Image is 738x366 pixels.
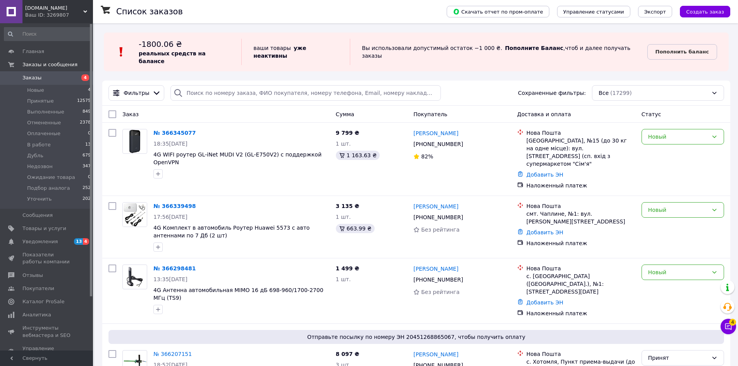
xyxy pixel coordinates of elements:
[644,9,666,15] span: Экспорт
[526,182,635,189] div: Наложенный платеж
[336,214,351,220] span: 1 шт.
[74,238,83,245] span: 13
[27,108,64,115] span: Выполненные
[22,251,72,265] span: Показатели работы компании
[505,45,563,51] b: Пополните Баланс
[642,111,661,117] span: Статус
[526,239,635,247] div: Наложенный платеж
[517,111,571,117] span: Доставка и оплата
[22,61,77,68] span: Заказы и сообщения
[88,87,91,94] span: 4
[413,203,458,210] a: [PERSON_NAME]
[88,130,91,137] span: 0
[139,50,206,64] b: реальных средств на балансе
[116,7,183,16] h1: Список заказов
[638,6,672,17] button: Экспорт
[413,129,458,137] a: [PERSON_NAME]
[22,325,72,339] span: Инструменты вебмастера и SEO
[413,351,458,358] a: [PERSON_NAME]
[122,202,147,227] a: Фото товару
[83,238,89,245] span: 4
[153,151,322,165] span: 4G WIFI роутер GL-iNet MUDI V2 (GL-E750V2) с поддержкой OpenVPN
[22,272,43,279] span: Отзывы
[412,139,464,149] div: [PHONE_NUMBER]
[83,152,91,159] span: 679
[27,196,52,203] span: Уточнить
[122,129,147,154] a: Фото товару
[83,108,91,115] span: 849
[647,44,717,60] a: Пополнить баланс
[336,130,360,136] span: 9 799 ₴
[153,276,188,282] span: 13:35[DATE]
[526,309,635,317] div: Наложенный платеж
[83,163,91,170] span: 347
[350,39,647,65] div: Вы использовали допустимый остаток −1 000 ₴. , чтоб и далее получать заказы
[27,98,54,105] span: Принятые
[153,287,323,301] span: 4G Антенна автомобильная MIMO 16 дБ 698-960/1700-2700 МГц (TS9)
[27,163,53,170] span: Недозвон
[85,141,91,148] span: 13
[153,203,196,209] a: № 366339498
[22,48,44,55] span: Главная
[526,299,563,306] a: Добавить ЭН
[81,74,89,81] span: 4
[22,238,58,245] span: Уведомления
[336,276,351,282] span: 1 шт.
[413,265,458,273] a: [PERSON_NAME]
[610,90,631,96] span: (17299)
[153,351,192,357] a: № 366207151
[77,98,91,105] span: 12575
[170,85,440,101] input: Поиск по номеру заказа, ФИО покупателя, номеру телефона, Email, номеру накладной
[153,130,196,136] a: № 366345077
[123,203,147,227] img: Фото товару
[721,319,736,334] button: Чат с покупателем4
[22,285,54,292] span: Покупатели
[526,229,563,235] a: Добавить ЭН
[526,350,635,358] div: Нова Пошта
[655,49,709,55] b: Пополнить баланс
[599,89,609,97] span: Все
[27,152,43,159] span: Дубль
[336,351,360,357] span: 8 097 ₴
[22,345,72,359] span: Управление сайтом
[139,40,182,49] span: -1800.06 ₴
[526,210,635,225] div: смт. Чаплине, №1: вул. [PERSON_NAME][STREET_ADDRESS]
[27,141,51,148] span: В работе
[412,212,464,223] div: [PHONE_NUMBER]
[336,151,380,160] div: 1 163.63 ₴
[241,39,350,65] div: ваши товары
[526,129,635,137] div: Нова Пошта
[648,206,708,214] div: Новый
[83,185,91,192] span: 252
[413,111,447,117] span: Покупатель
[680,6,730,17] button: Создать заказ
[648,268,708,277] div: Новый
[557,6,630,17] button: Управление статусами
[27,174,75,181] span: Ожидание товара
[153,225,310,239] a: 4G Комплект в автомобиль Роутер Huawei 5573 с авто антеннами по 7 Дб (2 шт)
[80,119,91,126] span: 2378
[27,87,44,94] span: Новые
[22,74,41,81] span: Заказы
[122,111,139,117] span: Заказ
[27,119,61,126] span: Отмененные
[336,265,360,271] span: 1 499 ₴
[526,137,635,168] div: [GEOGRAPHIC_DATA], №15 (до 30 кг на одне місце): вул. [STREET_ADDRESS] (сп. вхід з супермаркетом ...
[25,12,93,19] div: Ваш ID: 3269807
[123,267,147,287] img: Фото товару
[27,185,70,192] span: Подбор аналога
[686,9,724,15] span: Создать заказ
[22,225,66,232] span: Товары и услуги
[336,111,354,117] span: Сумма
[526,202,635,210] div: Нова Пошта
[421,289,459,295] span: Без рейтинга
[22,212,53,219] span: Сообщения
[22,311,51,318] span: Аналитика
[122,265,147,289] a: Фото товару
[336,141,351,147] span: 1 шт.
[518,89,586,97] span: Сохраненные фильтры:
[336,203,360,209] span: 3 135 ₴
[672,8,730,14] a: Создать заказ
[412,274,464,285] div: [PHONE_NUMBER]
